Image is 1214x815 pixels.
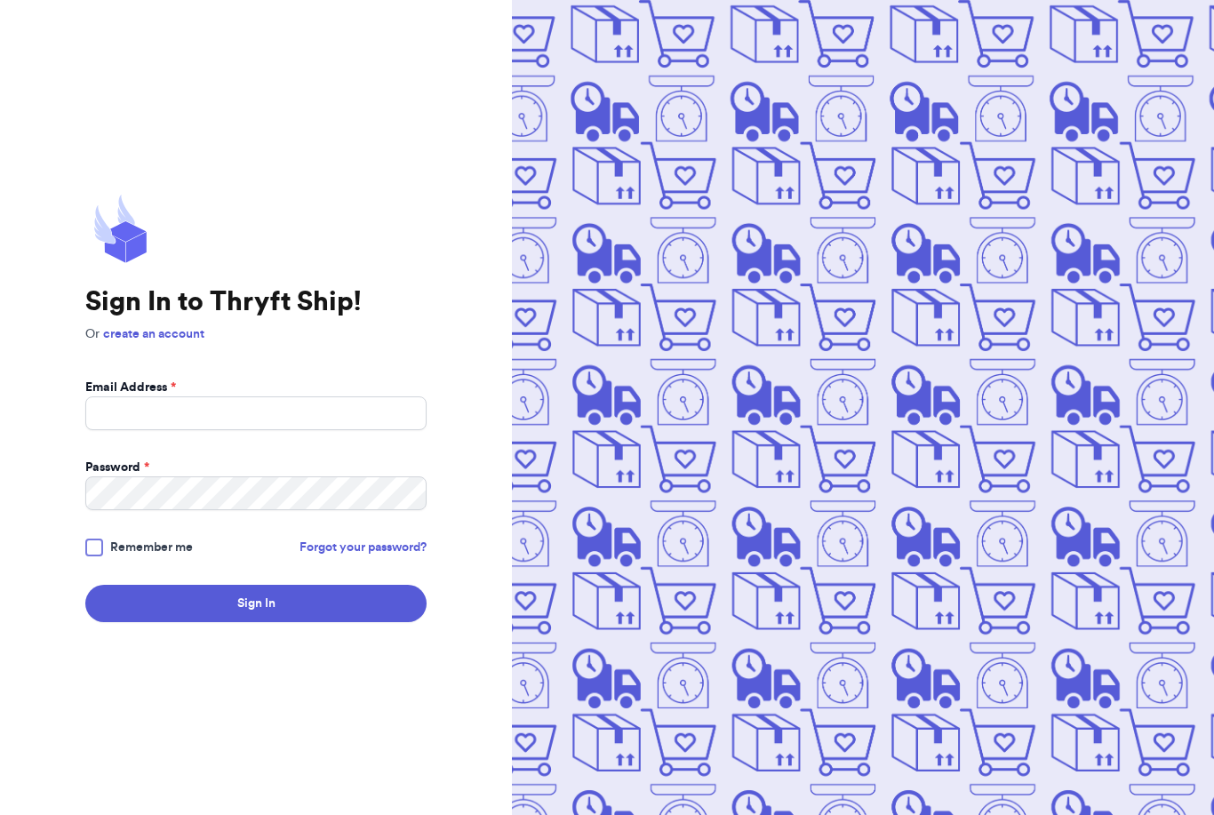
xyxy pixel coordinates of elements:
[110,539,193,556] span: Remember me
[103,328,204,340] a: create an account
[85,286,427,318] h1: Sign In to Thryft Ship!
[85,459,149,476] label: Password
[300,539,427,556] a: Forgot your password?
[85,585,427,622] button: Sign In
[85,379,176,396] label: Email Address
[85,325,427,343] p: Or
